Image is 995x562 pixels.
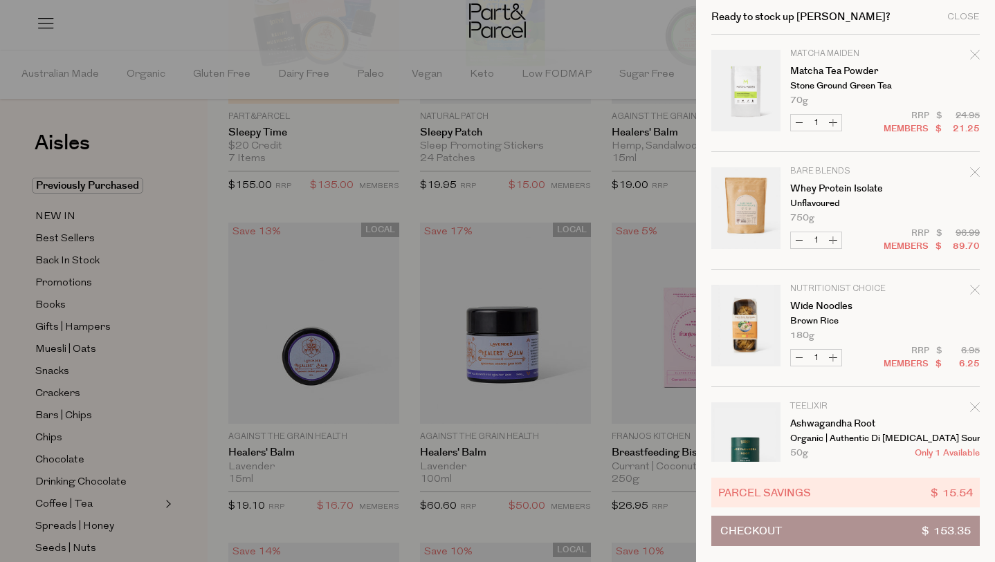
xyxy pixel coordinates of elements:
a: Whey Protein Isolate [790,184,897,194]
p: Organic | Authentic Di [MEDICAL_DATA] Source [790,434,897,443]
input: QTY Whey Protein Isolate [807,232,825,248]
span: 50g [790,449,808,458]
p: Nutritionist Choice [790,285,897,293]
div: Remove Ashwagandha Root [970,400,980,419]
a: Matcha Tea Powder [790,66,897,76]
span: 70g [790,96,808,105]
span: Checkout [720,516,782,545]
div: Remove Wide Noodles [970,283,980,301]
span: $ 153.35 [922,516,971,545]
input: QTY Matcha Tea Powder [807,115,825,131]
input: QTY Wide Noodles [807,350,825,366]
p: Unflavoured [790,199,897,208]
div: Remove Matcha Tea Powder [970,48,980,66]
button: Checkout$ 153.35 [711,516,980,546]
h2: Ready to stock up [PERSON_NAME]? [711,12,891,22]
span: Parcel Savings [718,485,811,500]
span: 750g [790,214,814,223]
p: Bare Blends [790,167,897,176]
p: Brown Rice [790,317,897,326]
p: Matcha Maiden [790,50,897,58]
a: Wide Noodles [790,301,897,311]
div: Remove Whey Protein Isolate [970,165,980,184]
a: Ashwagandha Root [790,419,897,429]
p: Stone Ground Green Tea [790,82,897,91]
div: Close [947,12,980,21]
span: Only 1 Available [915,449,980,458]
p: Teelixir [790,402,897,411]
span: 180g [790,331,814,340]
span: $ 15.54 [931,485,973,500]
